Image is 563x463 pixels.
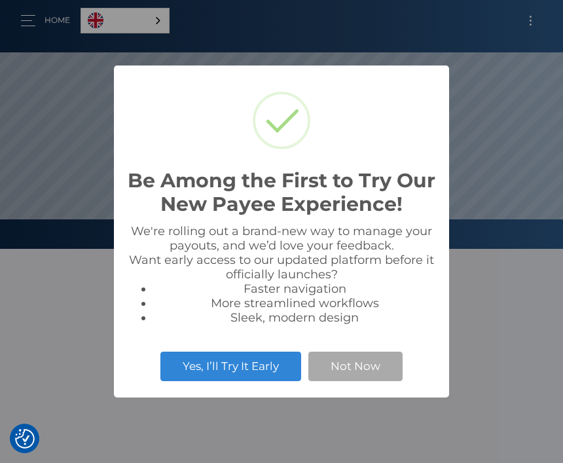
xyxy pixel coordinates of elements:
h2: Be Among the First to Try Our New Payee Experience! [127,169,436,216]
button: Not Now [308,352,403,380]
img: Revisit consent button [15,429,35,449]
button: Consent Preferences [15,429,35,449]
li: Sleek, modern design [153,310,436,325]
li: More streamlined workflows [153,296,436,310]
li: Faster navigation [153,282,436,296]
button: Yes, I’ll Try It Early [160,352,301,380]
div: We're rolling out a brand-new way to manage your payouts, and we’d love your feedback. Want early... [127,224,436,325]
